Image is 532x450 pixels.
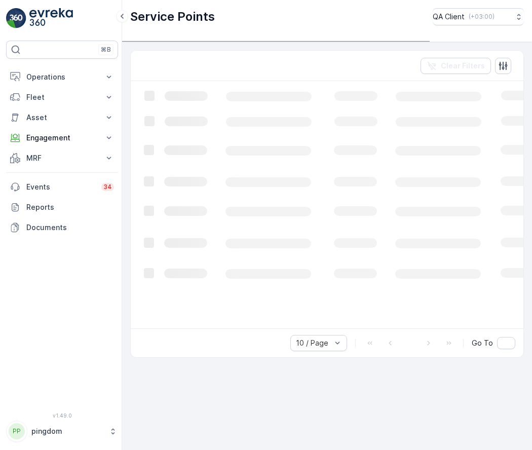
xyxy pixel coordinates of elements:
p: MRF [26,153,98,163]
button: MRF [6,148,118,168]
a: Reports [6,197,118,217]
button: Operations [6,67,118,87]
p: 34 [103,183,112,191]
p: pingdom [31,426,104,436]
span: Go To [472,338,493,348]
div: PP [9,423,25,439]
p: QA Client [433,12,465,22]
p: Events [26,182,95,192]
p: Reports [26,202,114,212]
p: ⌘B [101,46,111,54]
a: Events34 [6,177,118,197]
p: Asset [26,113,98,123]
p: Engagement [26,133,98,143]
button: Clear Filters [421,58,491,74]
p: ( +03:00 ) [469,13,495,21]
span: v 1.49.0 [6,413,118,419]
p: Fleet [26,92,98,102]
button: QA Client(+03:00) [433,8,524,25]
button: Asset [6,107,118,128]
button: PPpingdom [6,421,118,442]
p: Operations [26,72,98,82]
p: Clear Filters [441,61,485,71]
img: logo_light-DOdMpM7g.png [29,8,73,28]
p: Service Points [130,9,215,25]
img: logo [6,8,26,28]
p: Documents [26,222,114,233]
button: Engagement [6,128,118,148]
a: Documents [6,217,118,238]
button: Fleet [6,87,118,107]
